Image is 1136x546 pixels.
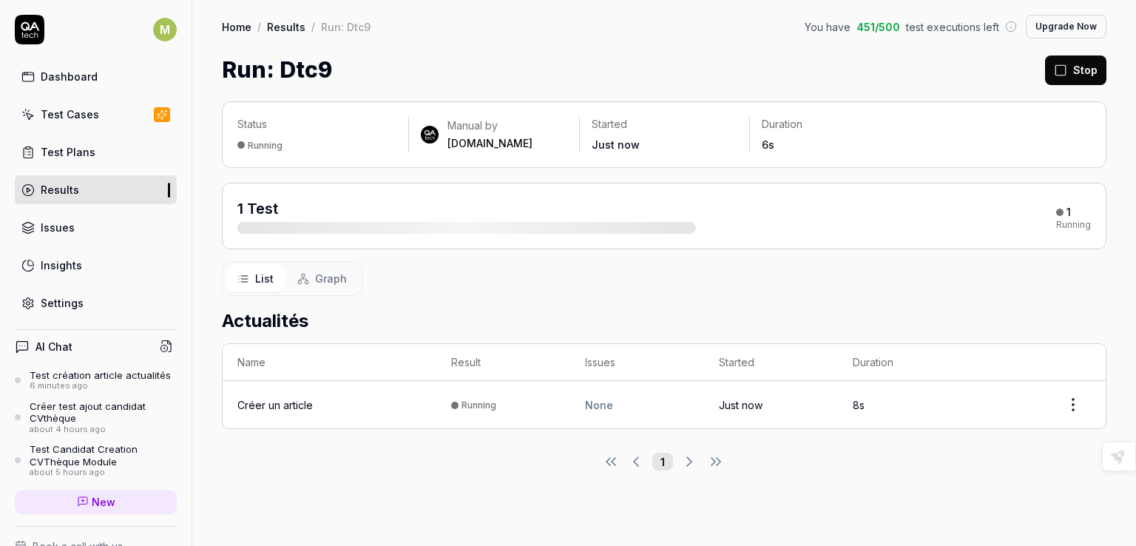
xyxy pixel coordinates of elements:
a: New [15,490,177,514]
div: 1 [1066,206,1071,219]
div: Créer test ajout candidat CVthèque [30,400,177,425]
th: Name [223,344,436,381]
time: Just now [592,138,640,151]
h2: Actualités [222,308,1106,334]
button: M [153,15,177,44]
a: Results [15,175,177,204]
h1: Run: Dtc9 [222,53,332,87]
div: Test Plans [41,144,95,160]
span: You have [805,19,851,35]
button: Graph [285,265,359,292]
div: Running [461,400,496,411]
a: Test Candidat Creation CVThèque Moduleabout 5 hours ago [15,443,177,477]
time: 8s [853,399,865,411]
th: Issues [570,344,704,381]
div: / [257,19,261,34]
div: [DOMAIN_NAME] [447,136,532,151]
div: Test création article actualités [30,369,171,381]
p: Duration [762,117,908,132]
div: Issues [41,220,75,235]
img: 7ccf6c19-61ad-4a6c-8811-018b02a1b829.jpg [421,126,439,144]
th: Started [704,344,838,381]
span: test executions left [906,19,999,35]
div: 6 minutes ago [30,381,171,391]
div: Run: Dtc9 [321,19,371,34]
button: 1 [652,453,673,471]
div: Results [41,182,79,198]
span: 451 / 500 [856,19,900,35]
div: Manual by [447,118,532,133]
span: Graph [315,271,347,286]
div: Insights [41,257,82,273]
div: Running [1056,220,1091,229]
div: Test Candidat Creation CVThèque Module [30,443,177,468]
div: about 5 hours ago [30,468,177,478]
span: 1 Test [237,200,278,218]
button: Upgrade Now [1026,15,1106,38]
th: Duration [838,344,972,381]
div: Dashboard [41,69,98,84]
div: Test Cases [41,107,99,122]
div: Settings [41,295,84,311]
span: M [153,18,177,41]
th: Result [436,344,570,381]
a: Test Cases [15,100,177,129]
div: Running [248,140,283,151]
button: Stop [1045,55,1106,85]
div: / [311,19,315,34]
a: Issues [15,213,177,242]
p: Started [592,117,738,132]
a: Test création article actualités6 minutes ago [15,369,177,391]
div: None [585,397,689,413]
a: Home [222,19,251,34]
a: Dashboard [15,62,177,91]
span: List [255,271,274,286]
a: Insights [15,251,177,280]
button: List [226,265,285,292]
p: Status [237,117,396,132]
a: Test Plans [15,138,177,166]
a: Créer un article [237,397,313,413]
time: 6s [762,138,774,151]
div: about 4 hours ago [30,425,177,435]
a: Créer test ajout candidat CVthèqueabout 4 hours ago [15,400,177,434]
a: Settings [15,289,177,317]
h4: AI Chat [35,339,72,354]
span: New [92,494,115,510]
time: Just now [719,399,763,411]
a: Results [267,19,305,34]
